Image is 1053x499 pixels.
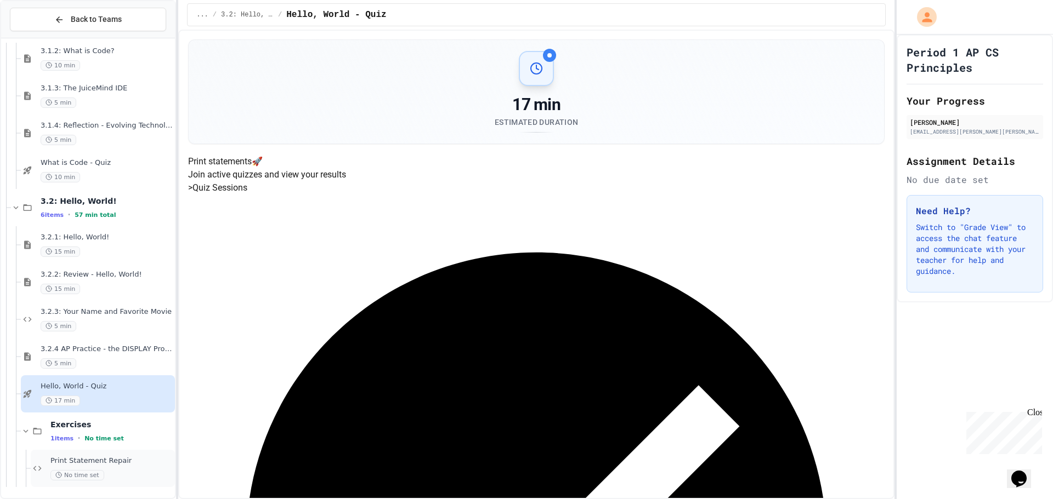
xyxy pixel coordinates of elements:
span: 3.1.4: Reflection - Evolving Technology [41,121,173,130]
h3: Need Help? [916,204,1034,217]
span: 57 min total [75,211,116,219]
span: / [278,10,282,19]
span: 17 min [41,395,80,406]
span: 5 min [41,358,76,369]
span: 1 items [50,435,73,442]
span: 5 min [41,97,76,108]
span: Print Statement Repair [50,456,173,466]
span: • [78,434,80,443]
span: 3.2: Hello, World! [221,10,274,19]
span: ... [196,10,208,19]
span: What is Code - Quiz [41,158,173,168]
span: 3.2.3: Your Name and Favorite Movie [41,307,173,317]
span: 3.1.2: What is Code? [41,47,173,56]
span: / [213,10,217,19]
button: Back to Teams [10,8,166,31]
div: No due date set [907,173,1043,186]
span: 15 min [41,246,80,257]
iframe: chat widget [1007,455,1042,488]
div: [EMAIL_ADDRESS][PERSON_NAME][PERSON_NAME][DOMAIN_NAME] [910,128,1040,136]
span: 5 min [41,135,76,145]
span: 3.2.1: Hello, World! [41,233,173,242]
span: Exercises [50,420,173,429]
span: 15 min [41,284,80,294]
h4: Print statements 🚀 [188,155,885,168]
span: Hello, World - Quiz [41,382,173,391]
span: 10 min [41,60,80,71]
div: Estimated Duration [495,117,578,128]
span: No time set [84,435,124,442]
h5: > Quiz Sessions [188,181,885,194]
h2: Assignment Details [907,153,1043,169]
h2: Your Progress [907,93,1043,108]
span: Hello, World - Quiz [286,8,386,21]
span: 3.2.2: Review - Hello, World! [41,270,173,279]
span: No time set [50,470,104,480]
span: • [68,210,70,219]
iframe: chat widget [962,408,1042,454]
span: 5 min [41,321,76,331]
div: [PERSON_NAME] [910,117,1040,127]
span: 6 items [41,211,64,219]
span: 3.1.3: The JuiceMind IDE [41,84,173,93]
div: 17 min [495,95,578,114]
span: 3.2: Hello, World! [41,196,173,206]
span: 3.2.4 AP Practice - the DISPLAY Procedure [41,345,173,354]
div: My Account [905,4,939,30]
span: 10 min [41,172,80,182]
div: Chat with us now!Close [4,4,76,70]
span: Back to Teams [71,14,122,25]
p: Join active quizzes and view your results [188,168,885,181]
h1: Period 1 AP CS Principles [907,44,1043,75]
p: Switch to "Grade View" to access the chat feature and communicate with your teacher for help and ... [916,222,1034,277]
